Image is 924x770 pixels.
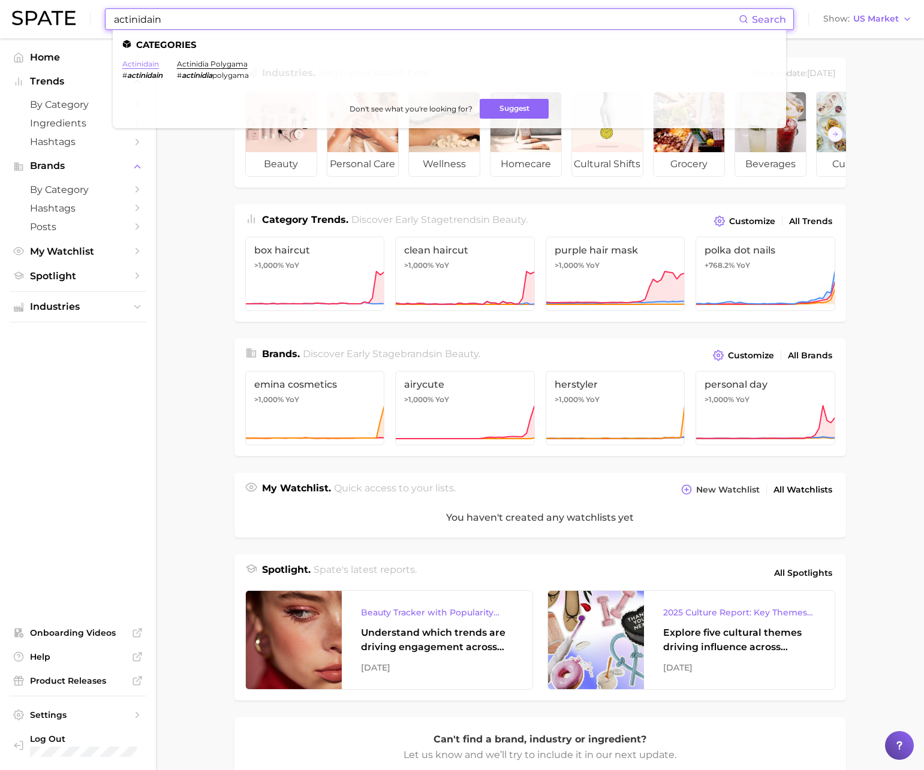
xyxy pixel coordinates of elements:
[10,298,146,316] button: Industries
[30,136,126,147] span: Hashtags
[788,351,832,361] span: All Brands
[314,563,417,583] h2: Spate's latest reports.
[262,563,311,583] h1: Spotlight.
[122,71,127,80] span: #
[30,99,126,110] span: by Category
[10,73,146,90] button: Trends
[10,218,146,236] a: Posts
[30,117,126,129] span: Ingredients
[182,71,212,80] em: actinidia
[654,152,724,176] span: grocery
[246,152,317,176] span: beauty
[827,126,843,142] button: Scroll Right
[853,16,899,22] span: US Market
[350,104,472,113] span: Don't see what you're looking for?
[234,498,846,538] div: You haven't created any watchlists yet
[736,261,750,270] span: YoY
[10,242,146,261] a: My Watchlist
[404,395,434,404] span: >1,000%
[409,152,480,176] span: wellness
[30,675,126,686] span: Product Releases
[10,132,146,151] a: Hashtags
[395,371,535,445] a: airycute>1,000% YoY
[262,481,331,498] h1: My Watchlist.
[361,626,513,654] div: Understand which trends are driving engagement across platforms in the skin, hair, makeup, and fr...
[789,216,832,227] span: All Trends
[10,48,146,67] a: Home
[254,395,284,404] span: >1,000%
[10,114,146,132] a: Ingredients
[490,92,562,177] a: homecare
[262,214,348,225] span: Category Trends .
[245,237,385,311] a: box haircut>1,000% YoY
[555,261,584,270] span: >1,000%
[327,152,398,176] span: personal care
[285,395,299,404] span: YoY
[774,566,832,580] span: All Spotlights
[696,371,835,445] a: personal day>1,000% YoY
[816,92,888,177] a: culinary
[445,348,478,360] span: beauty
[10,648,146,666] a: Help
[480,99,549,119] button: Suggest
[735,152,806,176] span: beverages
[404,379,526,390] span: airycute
[30,301,126,312] span: Industries
[254,379,376,390] span: emina cosmetics
[770,482,835,498] a: All Watchlists
[334,481,456,498] h2: Quick access to your lists.
[30,270,126,282] span: Spotlight
[245,371,385,445] a: emina cosmetics>1,000% YoY
[786,213,835,230] a: All Trends
[752,14,786,25] span: Search
[711,213,778,230] button: Customize
[736,395,750,404] span: YoY
[254,261,284,270] span: >1,000%
[177,71,182,80] span: #
[586,261,600,270] span: YoY
[10,672,146,690] a: Product Releases
[30,52,126,63] span: Home
[30,709,126,720] span: Settings
[10,706,146,724] a: Settings
[361,605,513,620] div: Beauty Tracker with Popularity Index
[12,11,76,25] img: SPATE
[823,16,850,22] span: Show
[546,237,685,311] a: purple hair mask>1,000% YoY
[30,184,126,195] span: by Category
[10,157,146,175] button: Brands
[30,246,126,257] span: My Watchlist
[678,481,762,498] button: New Watchlist
[490,152,561,176] span: homecare
[817,152,887,176] span: culinary
[285,261,299,270] span: YoY
[785,348,835,364] a: All Brands
[435,261,449,270] span: YoY
[572,152,643,176] span: cultural shifts
[30,651,126,662] span: Help
[729,216,775,227] span: Customize
[696,237,835,311] a: polka dot nails+768.2% YoY
[351,214,528,225] span: Discover Early Stage trends in .
[547,590,835,690] a: 2025 Culture Report: Key Themes That Are Shaping Consumer DemandExplore five cultural themes driv...
[728,351,774,361] span: Customize
[710,347,776,364] button: Customize
[555,244,676,256] span: purple hair mask
[245,92,317,177] a: beauty
[492,214,526,225] span: beauty
[212,71,249,80] span: polygama
[127,71,162,80] em: actinidain
[404,244,526,256] span: clean haircut
[30,627,126,638] span: Onboarding Videos
[245,590,533,690] a: Beauty Tracker with Popularity IndexUnderstand which trends are driving engagement across platfor...
[113,9,739,29] input: Search here for a brand, industry, or ingredient
[10,267,146,285] a: Spotlight
[555,379,676,390] span: herstyler
[361,660,513,675] div: [DATE]
[10,199,146,218] a: Hashtags
[30,221,126,232] span: Posts
[705,261,735,270] span: +768.2%
[705,379,826,390] span: personal day
[402,747,678,763] p: Let us know and we’ll try to include it in our next update.
[435,395,449,404] span: YoY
